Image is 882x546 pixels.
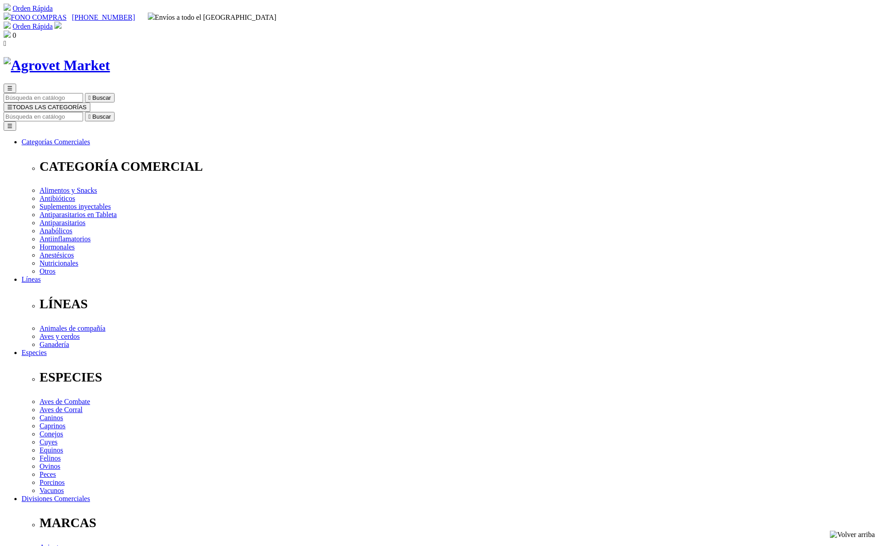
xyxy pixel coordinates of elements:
[148,13,155,20] img: delivery-truck.svg
[93,113,111,120] span: Buscar
[40,446,63,454] a: Equinos
[40,259,78,267] a: Nutricionales
[22,138,90,146] a: Categorías Comerciales
[4,121,16,131] button: ☰
[40,398,90,405] a: Aves de Combate
[148,13,277,21] span: Envíos a todo el [GEOGRAPHIC_DATA]
[22,349,47,356] a: Especies
[4,84,16,93] button: ☰
[40,430,63,438] a: Conejos
[4,13,66,21] a: FONO COMPRAS
[72,13,135,21] a: [PHONE_NUMBER]
[40,454,61,462] a: Felinos
[40,462,60,470] a: Ovinos
[830,531,875,539] img: Volver arriba
[4,4,11,11] img: shopping-cart.svg
[4,102,90,112] button: ☰TODAS LAS CATEGORÍAS
[54,22,62,30] a: Acceda a su cuenta de cliente
[4,93,83,102] input: Buscar
[13,31,16,39] span: 0
[4,57,110,74] img: Agrovet Market
[40,159,878,174] p: CATEGORÍA COMERCIAL
[4,31,11,38] img: shopping-bag.svg
[40,243,75,251] a: Hormonales
[85,112,115,121] button:  Buscar
[40,479,65,486] a: Porcinos
[40,341,69,348] a: Ganadería
[22,275,41,283] a: Líneas
[40,203,111,210] a: Suplementos inyectables
[40,438,58,446] a: Cuyes
[40,406,83,413] a: Aves de Corral
[89,113,91,120] i: 
[40,333,80,340] a: Aves y cerdos
[54,22,62,29] img: user.svg
[40,267,56,275] a: Otros
[40,186,97,194] a: Alimentos y Snacks
[40,515,878,530] p: MARCAS
[40,471,56,478] a: Peces
[40,370,878,385] p: ESPECIES
[7,85,13,92] span: ☰
[40,414,63,422] a: Caninos
[40,227,72,235] a: Anabólicos
[13,22,53,30] a: Orden Rápida
[85,93,115,102] button:  Buscar
[40,487,64,494] a: Vacunos
[89,94,91,101] i: 
[40,297,878,311] p: LÍNEAS
[40,324,106,332] a: Animales de compañía
[22,495,90,502] a: Divisiones Comerciales
[40,211,117,218] a: Antiparasitarios en Tableta
[4,22,11,29] img: shopping-cart.svg
[40,219,85,226] a: Antiparasitarios
[40,235,91,243] a: Antiinflamatorios
[93,94,111,101] span: Buscar
[4,40,6,47] i: 
[40,422,66,430] a: Caprinos
[40,251,74,259] a: Anestésicos
[4,112,83,121] input: Buscar
[4,13,11,20] img: phone.svg
[7,104,13,111] span: ☰
[13,4,53,12] a: Orden Rápida
[40,195,75,202] a: Antibióticos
